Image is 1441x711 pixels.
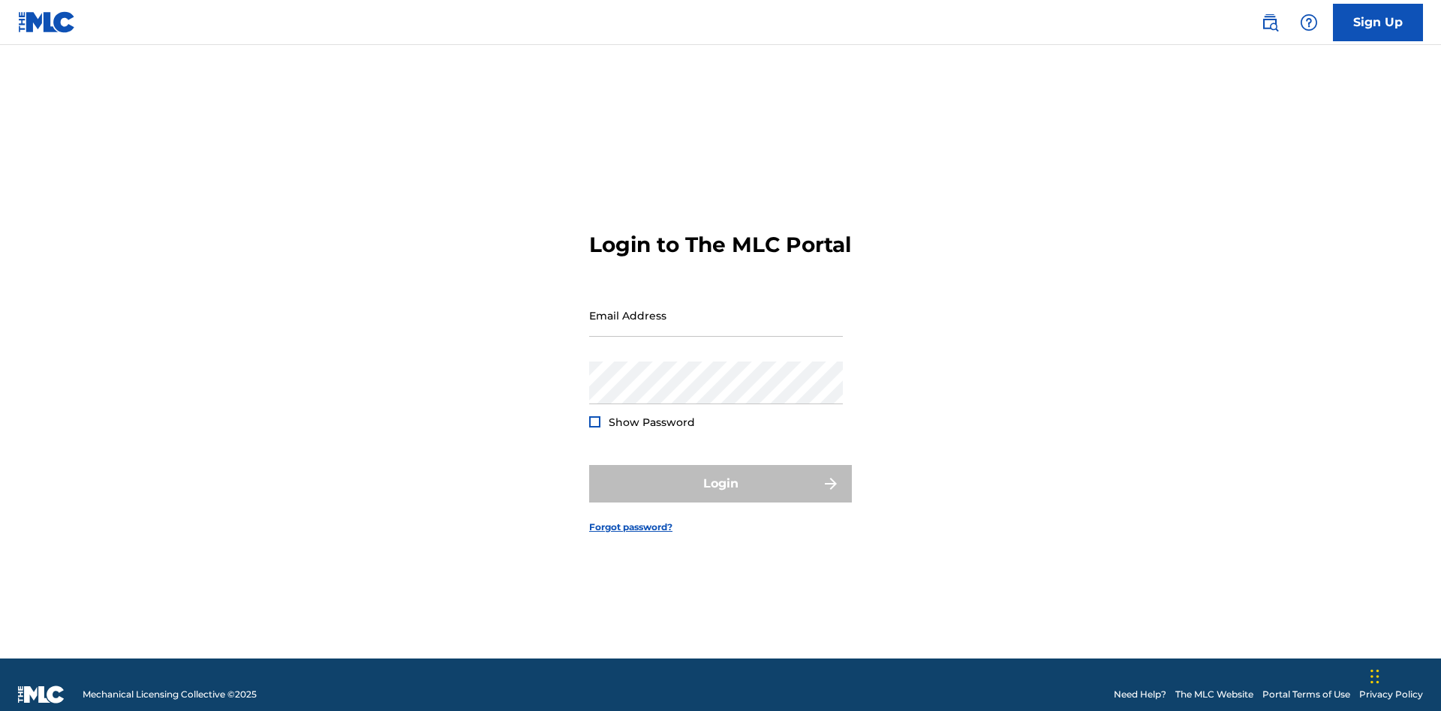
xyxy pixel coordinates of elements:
[1359,688,1423,701] a: Privacy Policy
[1294,7,1324,37] div: Help
[1300,13,1318,31] img: help
[1333,4,1423,41] a: Sign Up
[1175,688,1253,701] a: The MLC Website
[18,11,76,33] img: MLC Logo
[1366,639,1441,711] iframe: Chat Widget
[18,685,65,703] img: logo
[1255,7,1285,37] a: Public Search
[1370,654,1379,699] div: Drag
[1261,13,1279,31] img: search
[1262,688,1350,701] a: Portal Terms of Use
[83,688,257,701] span: Mechanical Licensing Collective © 2025
[589,520,672,534] a: Forgot password?
[589,232,851,258] h3: Login to The MLC Portal
[609,415,695,429] span: Show Password
[1114,688,1166,701] a: Need Help?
